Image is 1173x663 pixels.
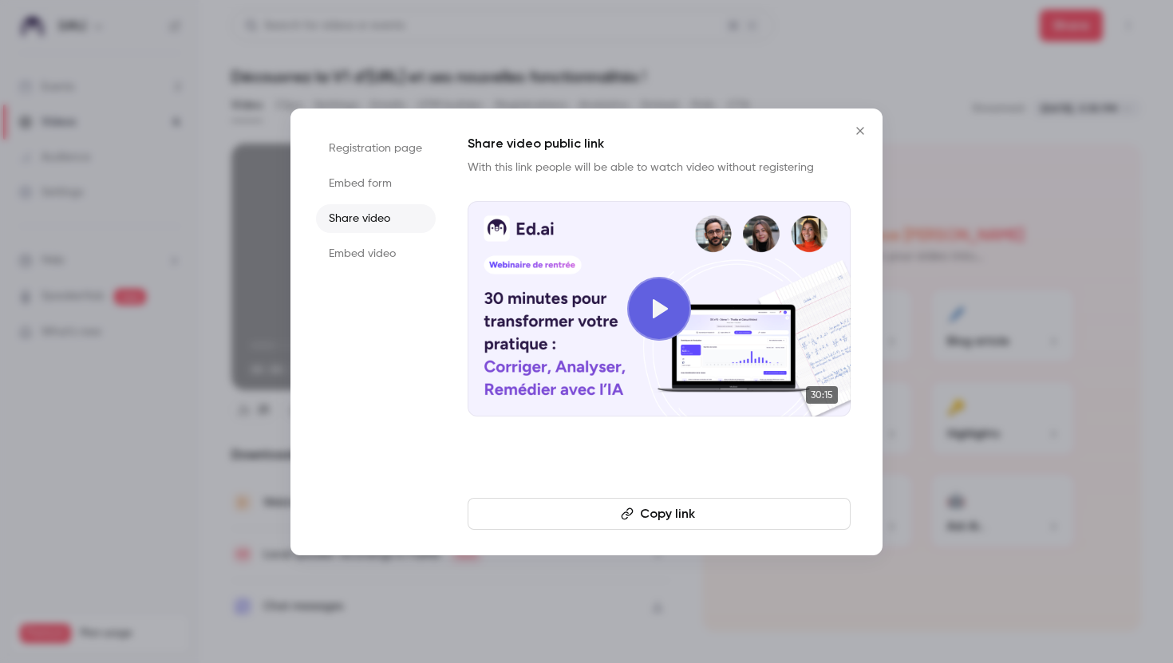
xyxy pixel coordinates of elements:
p: With this link people will be able to watch video without registering [468,160,851,176]
li: Embed video [316,239,436,268]
button: Close [844,115,876,147]
button: Copy link [468,498,851,530]
li: Share video [316,204,436,233]
li: Embed form [316,169,436,198]
span: 30:15 [806,386,838,404]
h1: Share video public link [468,134,851,153]
li: Registration page [316,134,436,163]
a: 30:15 [468,201,851,416]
